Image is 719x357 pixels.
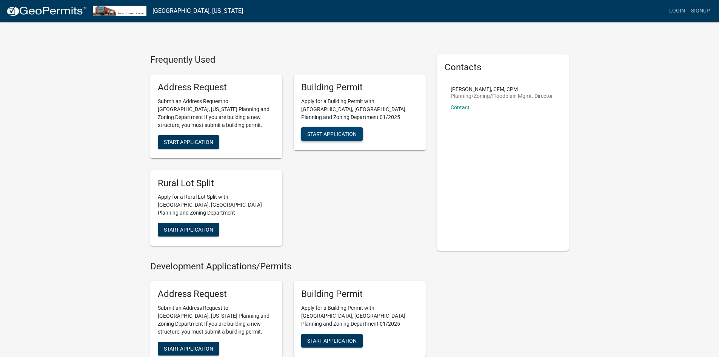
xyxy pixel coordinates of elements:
[93,6,146,16] img: Lyon County, Kansas
[301,304,418,328] p: Apply for a Building Permit with [GEOGRAPHIC_DATA], [GEOGRAPHIC_DATA] Planning and Zoning Departm...
[150,261,426,272] h4: Development Applications/Permits
[451,87,553,92] p: [PERSON_NAME], CFM, CPM
[451,104,470,110] a: Contact
[688,4,713,18] a: Signup
[164,139,213,145] span: Start Application
[152,5,243,17] a: [GEOGRAPHIC_DATA], [US_STATE]
[164,345,213,351] span: Start Application
[164,227,213,233] span: Start Application
[301,334,363,348] button: Start Application
[158,304,275,336] p: Submit an Address Request to [GEOGRAPHIC_DATA], [US_STATE] Planning and Zoning Department If you ...
[666,4,688,18] a: Login
[158,193,275,217] p: Apply for a Rural Lot Split with [GEOGRAPHIC_DATA], [GEOGRAPHIC_DATA] Planning and Zoning Department
[158,97,275,129] p: Submit an Address Request to [GEOGRAPHIC_DATA], [US_STATE] Planning and Zoning Department If you ...
[158,223,219,236] button: Start Application
[158,289,275,300] h5: Address Request
[301,127,363,141] button: Start Application
[158,178,275,189] h5: Rural Lot Split
[445,62,562,73] h5: Contacts
[158,135,219,149] button: Start Application
[301,82,418,93] h5: Building Permit
[301,97,418,121] p: Apply for a Building Permit with [GEOGRAPHIC_DATA], [GEOGRAPHIC_DATA] Planning and Zoning Departm...
[150,54,426,65] h4: Frequently Used
[451,93,553,99] p: Planning/Zoning/Floodplain Mgmt. Director
[307,337,357,343] span: Start Application
[307,131,357,137] span: Start Application
[158,342,219,355] button: Start Application
[301,289,418,300] h5: Building Permit
[158,82,275,93] h5: Address Request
